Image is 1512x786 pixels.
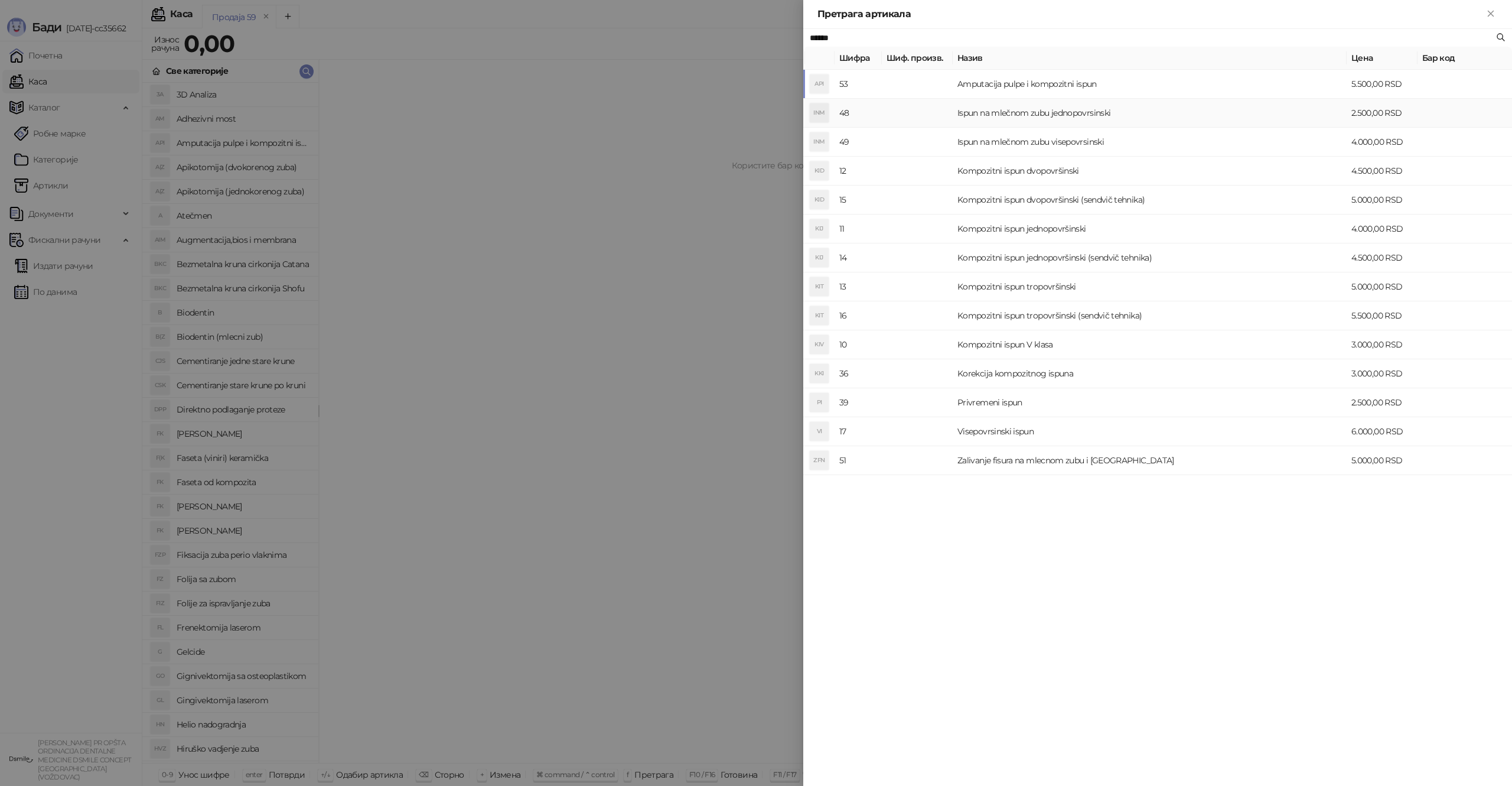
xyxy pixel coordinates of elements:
[953,301,1347,330] td: Kompozitni ispun tropovršinski (sendvič tehnika)
[835,330,882,359] td: 10
[1347,388,1417,417] td: 2.500,00 RSD
[810,190,829,209] div: KID
[953,359,1347,388] td: Korekcija kompozitnog ispuna
[810,451,829,470] div: ZFN
[810,335,829,354] div: KIV
[953,272,1347,301] td: Kompozitni ispun tropovršinski
[1347,47,1417,70] th: Цена
[835,243,882,272] td: 14
[810,132,829,151] div: INM
[810,74,829,93] div: API
[835,272,882,301] td: 13
[835,99,882,128] td: 48
[835,128,882,157] td: 49
[953,446,1347,475] td: Zalivanje fisura na mlecnom zubu i [GEOGRAPHIC_DATA]
[1347,301,1417,330] td: 5.500,00 RSD
[1347,128,1417,157] td: 4.000,00 RSD
[953,47,1347,70] th: Назив
[810,103,829,122] div: INM
[1347,417,1417,446] td: 6.000,00 RSD
[835,301,882,330] td: 16
[835,215,882,243] td: 11
[810,277,829,296] div: KIT
[1347,243,1417,272] td: 4.500,00 RSD
[1347,215,1417,243] td: 4.000,00 RSD
[1347,272,1417,301] td: 5.000,00 RSD
[1417,47,1512,70] th: Бар код
[953,70,1347,99] td: Amputacija pulpe i kompozitni ispun
[835,47,882,70] th: Шифра
[810,393,829,412] div: PI
[1347,186,1417,215] td: 5.000,00 RSD
[953,388,1347,417] td: Privremeni ispun
[817,7,1484,21] div: Претрага артикала
[810,364,829,383] div: KKI
[1347,70,1417,99] td: 5.500,00 RSD
[810,248,829,267] div: KIJ
[953,186,1347,215] td: Kompozitni ispun dvopovršinski (sendvič tehnika)
[953,417,1347,446] td: Visepovrsinski ispun
[835,186,882,215] td: 15
[1484,7,1498,21] button: Close
[953,243,1347,272] td: Kompozitni ispun jednopovršinski (sendvič tehnika)
[1347,99,1417,128] td: 2.500,00 RSD
[1347,330,1417,359] td: 3.000,00 RSD
[953,128,1347,157] td: Ispun na mlečnom zubu visepovrsinski
[882,47,953,70] th: Шиф. произв.
[953,215,1347,243] td: Kompozitni ispun jednopovršinski
[835,446,882,475] td: 51
[1347,446,1417,475] td: 5.000,00 RSD
[835,388,882,417] td: 39
[835,70,882,99] td: 53
[810,422,829,441] div: VI
[953,330,1347,359] td: Kompozitni ispun V klasa
[953,157,1347,186] td: Kompozitni ispun dvopovršinski
[810,306,829,325] div: KIT
[1347,157,1417,186] td: 4.500,00 RSD
[835,417,882,446] td: 17
[953,99,1347,128] td: Ispun na mlečnom zubu jednopovrsinski
[1347,359,1417,388] td: 3.000,00 RSD
[835,157,882,186] td: 12
[810,161,829,180] div: KID
[835,359,882,388] td: 36
[810,219,829,238] div: KIJ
